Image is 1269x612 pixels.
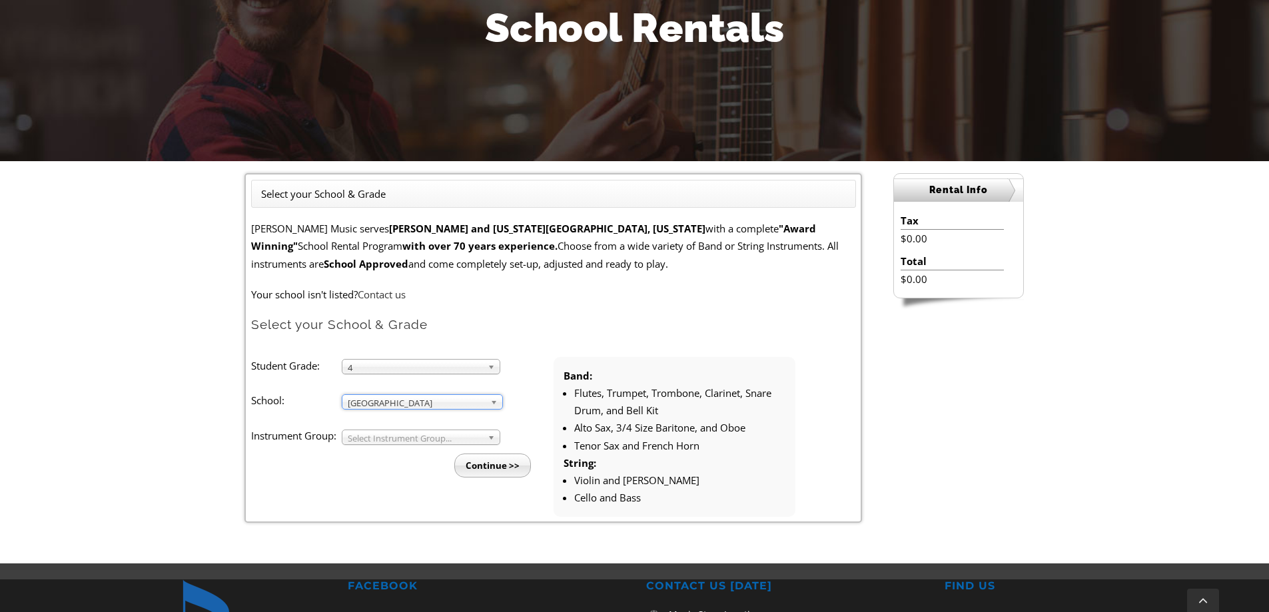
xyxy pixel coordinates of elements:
p: [PERSON_NAME] Music serves with a complete School Rental Program Choose from a wide variety of Ba... [251,220,856,272]
strong: School Approved [324,257,408,270]
li: Total [901,252,1004,270]
li: Flutes, Trumpet, Trombone, Clarinet, Snare Drum, and Bell Kit [574,384,785,420]
li: $0.00 [901,230,1004,247]
input: Continue >> [454,454,531,477]
span: Select Instrument Group... [348,430,482,446]
li: Select your School & Grade [261,185,386,202]
img: sidebar-footer.png [893,298,1024,310]
strong: with over 70 years experience. [402,239,558,252]
li: $0.00 [901,270,1004,288]
li: Alto Sax, 3/4 Size Baritone, and Oboe [574,419,785,436]
h2: Select your School & Grade [251,316,856,333]
span: 4 [348,360,482,376]
a: Contact us [358,288,406,301]
strong: String: [564,456,596,469]
strong: Band: [564,369,592,382]
h2: FIND US [945,579,1220,593]
label: Instrument Group: [251,427,342,444]
h2: Rental Info [894,178,1023,202]
span: [GEOGRAPHIC_DATA] [348,395,485,411]
strong: [PERSON_NAME] and [US_STATE][GEOGRAPHIC_DATA], [US_STATE] [389,222,705,235]
label: Student Grade: [251,357,342,374]
h2: FACEBOOK [348,579,623,593]
li: Violin and [PERSON_NAME] [574,471,785,489]
li: Cello and Bass [574,489,785,506]
label: School: [251,392,342,409]
h2: CONTACT US [DATE] [646,579,921,593]
li: Tenor Sax and French Horn [574,437,785,454]
li: Tax [901,212,1004,230]
p: Your school isn't listed? [251,286,856,303]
